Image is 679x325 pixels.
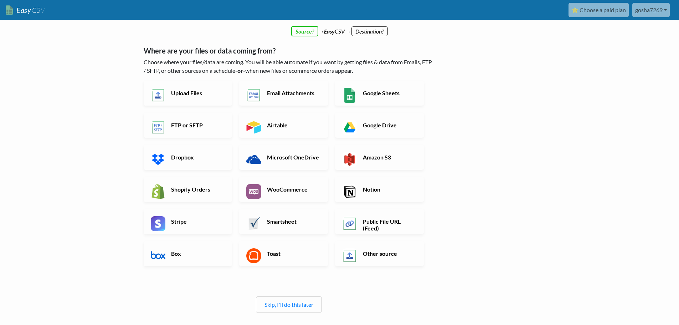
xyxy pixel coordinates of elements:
[239,241,328,266] a: Toast
[239,81,328,106] a: Email Attachments
[342,216,357,231] img: Public File URL App & API
[144,177,232,202] a: Shopify Orders
[264,301,313,308] a: Skip, I'll do this later
[31,6,45,15] span: CSV
[265,122,321,128] h6: Airtable
[239,177,328,202] a: WooCommerce
[335,113,424,138] a: Google Drive
[169,90,225,96] h6: Upload Files
[335,81,424,106] a: Google Sheets
[6,3,45,17] a: EasyCSV
[335,145,424,170] a: Amazon S3
[342,184,357,199] img: Notion App & API
[144,145,232,170] a: Dropbox
[361,154,417,161] h6: Amazon S3
[342,120,357,135] img: Google Drive App & API
[246,216,261,231] img: Smartsheet App & API
[144,58,434,75] p: Choose where your files/data are coming. You will be able automate if you want by getting files &...
[265,250,321,257] h6: Toast
[361,186,417,193] h6: Notion
[151,152,166,167] img: Dropbox App & API
[265,90,321,96] h6: Email Attachments
[151,120,166,135] img: FTP or SFTP App & API
[235,67,245,74] b: -or-
[246,152,261,167] img: Microsoft OneDrive App & API
[169,186,225,193] h6: Shopify Orders
[361,122,417,128] h6: Google Drive
[342,88,357,103] img: Google Sheets App & API
[169,218,225,225] h6: Stripe
[239,209,328,234] a: Smartsheet
[361,90,417,96] h6: Google Sheets
[246,248,261,263] img: Toast App & API
[335,241,424,266] a: Other source
[169,250,225,257] h6: Box
[137,20,543,36] div: → CSV →
[246,184,261,199] img: WooCommerce App & API
[361,250,417,257] h6: Other source
[239,145,328,170] a: Microsoft OneDrive
[342,248,357,263] img: Other Source App & API
[265,218,321,225] h6: Smartsheet
[335,209,424,234] a: Public File URL (Feed)
[569,3,629,17] a: ⭐ Choose a paid plan
[144,46,434,55] h5: Where are your files or data coming from?
[169,122,225,128] h6: FTP or SFTP
[632,3,670,17] a: gosha7269
[246,120,261,135] img: Airtable App & API
[265,186,321,193] h6: WooCommerce
[144,241,232,266] a: Box
[144,113,232,138] a: FTP or SFTP
[151,88,166,103] img: Upload Files App & API
[335,177,424,202] a: Notion
[246,88,261,103] img: Email New CSV or XLSX File App & API
[239,113,328,138] a: Airtable
[144,81,232,106] a: Upload Files
[342,152,357,167] img: Amazon S3 App & API
[265,154,321,161] h6: Microsoft OneDrive
[151,184,166,199] img: Shopify App & API
[361,218,417,232] h6: Public File URL (Feed)
[169,154,225,161] h6: Dropbox
[151,248,166,263] img: Box App & API
[144,209,232,234] a: Stripe
[151,216,166,231] img: Stripe App & API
